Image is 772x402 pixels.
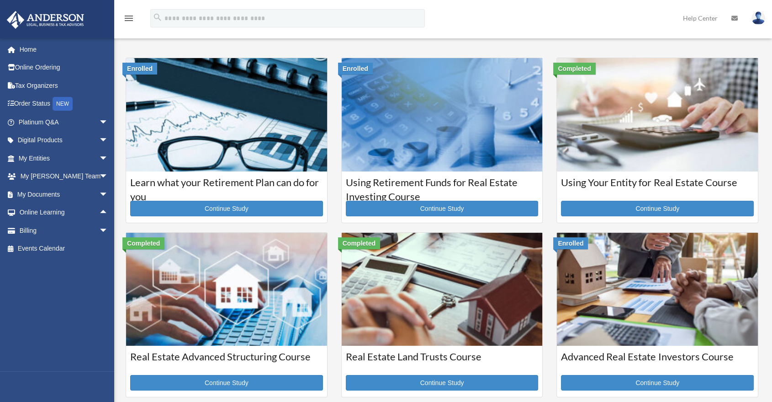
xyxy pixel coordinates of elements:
[6,113,122,131] a: Platinum Q&Aarrow_drop_down
[4,11,87,29] img: Anderson Advisors Platinum Portal
[99,204,117,222] span: arrow_drop_up
[346,350,539,373] h3: Real Estate Land Trusts Course
[123,16,134,24] a: menu
[99,131,117,150] span: arrow_drop_down
[6,149,122,167] a: My Entitiesarrow_drop_down
[346,176,539,198] h3: Using Retirement Funds for Real Estate Investing Course
[130,350,323,373] h3: Real Estate Advanced Structuring Course
[338,237,380,249] div: Completed
[561,375,754,391] a: Continue Study
[122,63,157,75] div: Enrolled
[346,375,539,391] a: Continue Study
[53,97,73,111] div: NEW
[153,12,163,22] i: search
[6,167,122,186] a: My [PERSON_NAME] Teamarrow_drop_down
[130,201,323,216] a: Continue Study
[561,201,754,216] a: Continue Study
[6,240,122,258] a: Events Calendar
[130,375,323,391] a: Continue Study
[6,131,122,150] a: Digital Productsarrow_drop_down
[99,167,117,186] span: arrow_drop_down
[553,63,595,75] div: Completed
[122,237,164,249] div: Completed
[99,149,117,168] span: arrow_drop_down
[6,76,122,95] a: Tax Organizers
[99,185,117,204] span: arrow_drop_down
[751,11,765,25] img: User Pic
[99,221,117,240] span: arrow_drop_down
[123,13,134,24] i: menu
[6,185,122,204] a: My Documentsarrow_drop_down
[346,201,539,216] a: Continue Study
[99,113,117,132] span: arrow_drop_down
[553,237,588,249] div: Enrolled
[6,221,122,240] a: Billingarrow_drop_down
[130,176,323,198] h3: Learn what your Retirement Plan can do for you
[6,59,122,77] a: Online Ordering
[6,204,122,222] a: Online Learningarrow_drop_up
[561,350,754,373] h3: Advanced Real Estate Investors Course
[338,63,373,75] div: Enrolled
[6,40,122,59] a: Home
[6,95,122,113] a: Order StatusNEW
[561,176,754,198] h3: Using Your Entity for Real Estate Course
